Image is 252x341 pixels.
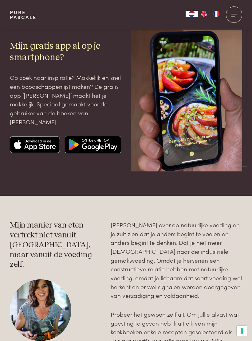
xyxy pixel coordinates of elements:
img: Apple app store [10,136,60,153]
ul: Language list [198,11,222,17]
img: Google app store [65,136,121,153]
aside: Language selected: Nederlands [186,11,222,17]
a: EN [198,11,210,17]
button: Uw voorkeuren voor toestemming voor trackingtechnologieën [237,326,247,336]
img: pure-pascale-naessens-pn356142 [10,279,71,341]
a: FR [210,11,222,17]
a: NL [186,11,198,17]
p: [PERSON_NAME] over op natuurlijke voeding en je zult zien dat je anders begint te voelen en ander... [111,220,242,300]
div: Language [186,11,198,17]
h2: Mijn gratis app al op je smartphone? [10,40,121,63]
img: pure-pascale-naessens-IMG_1656 [131,23,242,171]
h3: Mijn manier van eten vertrekt niet vanuit [GEOGRAPHIC_DATA], maar vanuit de voeding zelf. [10,220,101,269]
a: PurePascale [10,10,37,20]
p: Op zoek naar inspiratie? Makkelijk en snel een boodschappenlijst maken? De gratis app ‘[PERSON_NA... [10,73,121,126]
